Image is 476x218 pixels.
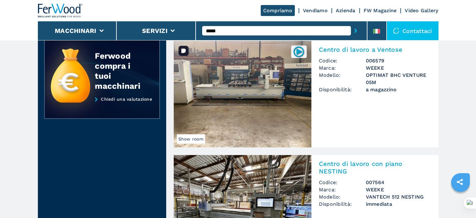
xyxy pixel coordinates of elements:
a: Azienda [336,8,356,13]
a: Centro di lavoro a Ventose WEEKE OPTIMAT BHC VENTURE 05MShow room006579Centro di lavoro a Ventose... [174,41,438,147]
button: Servizi [142,27,167,35]
img: Ferwood [38,4,83,18]
h2: Centro di lavoro a Ventose [319,46,431,53]
span: Modello: [319,193,366,200]
a: Vendiamo [303,8,328,13]
span: Marca: [319,186,366,193]
span: Codice: [319,57,366,64]
div: Ferwood compra i tuoi macchinari [95,51,147,91]
span: Marca: [319,64,366,72]
a: Compriamo [261,5,295,16]
span: immediata [366,200,431,208]
img: Contattaci [393,28,399,34]
img: Centro di lavoro a Ventose WEEKE OPTIMAT BHC VENTURE 05M [174,41,311,147]
span: Codice: [319,179,366,186]
h3: 007564 [366,179,431,186]
span: Disponibilità: [319,200,366,208]
a: FW Magazine [364,8,397,13]
span: Show room [177,134,205,144]
div: Contattaci [387,21,438,40]
span: Disponibilità: [319,86,366,93]
h3: WEEKE [366,64,431,72]
span: Modello: [319,72,366,86]
h3: VANTECH 512 NESTING [366,193,431,200]
img: 006579 [293,45,305,58]
span: a magazzino [366,86,431,93]
a: Video Gallery [405,8,438,13]
h3: 006579 [366,57,431,64]
button: submit-button [351,24,361,38]
a: sharethis [452,174,468,190]
h3: WEEKE [366,186,431,193]
a: Chiedi una valutazione [44,97,160,119]
button: Macchinari [55,27,96,35]
iframe: Chat [449,190,471,213]
h2: Centro di lavoro con piano NESTING [319,160,431,175]
h3: OPTIMAT BHC VENTURE 05M [366,72,431,86]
